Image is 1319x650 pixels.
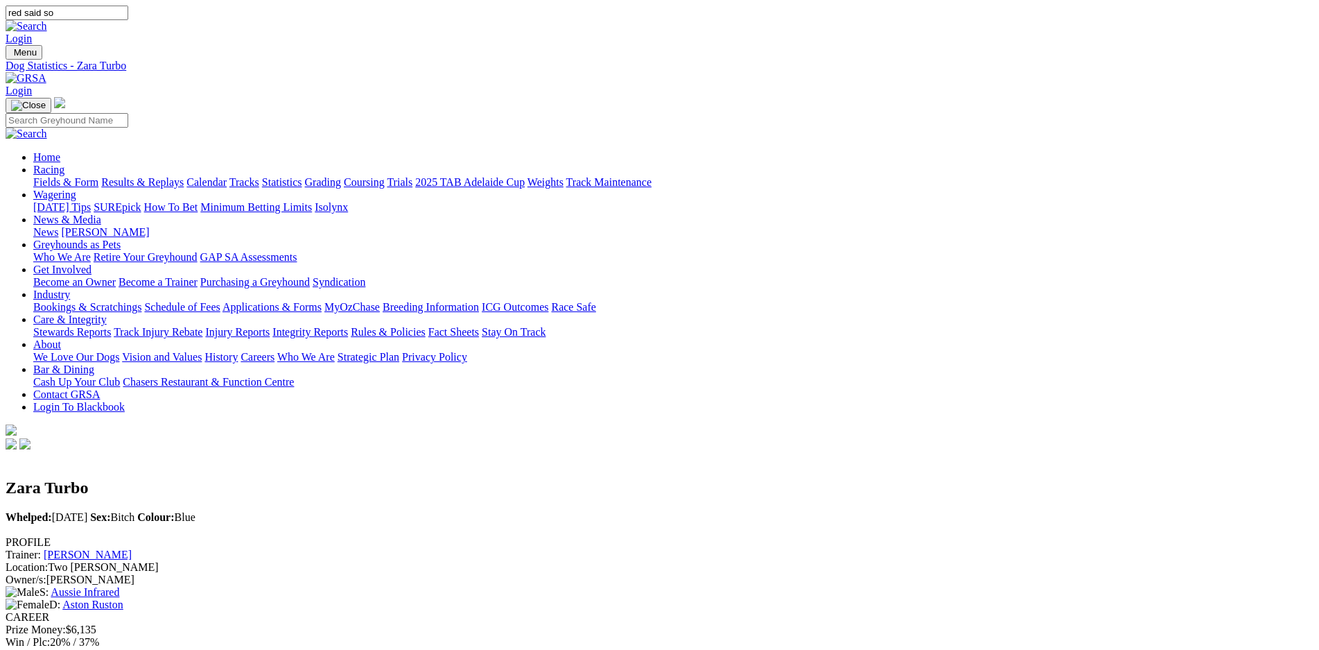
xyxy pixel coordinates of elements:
a: History [204,351,238,363]
a: Become a Trainer [119,276,198,288]
img: logo-grsa-white.png [54,97,65,108]
a: Statistics [262,176,302,188]
a: Care & Integrity [33,314,107,325]
a: News [33,226,58,238]
a: Login [6,85,32,96]
a: [DATE] Tips [33,201,91,213]
a: Careers [241,351,274,363]
div: Two [PERSON_NAME] [6,561,1313,574]
div: Greyhounds as Pets [33,251,1313,264]
div: News & Media [33,226,1313,239]
div: 20% / 37% [6,636,1313,649]
a: GAP SA Assessments [200,251,297,263]
a: Cash Up Your Club [33,376,120,388]
a: Greyhounds as Pets [33,239,121,250]
button: Toggle navigation [6,45,42,60]
a: Dog Statistics - Zara Turbo [6,60,1313,72]
b: Sex: [90,511,110,523]
a: [PERSON_NAME] [44,549,132,561]
img: facebook.svg [6,438,17,450]
a: Become an Owner [33,276,116,288]
a: Coursing [344,176,385,188]
img: Male [6,586,40,599]
span: S: [6,586,49,598]
b: Colour: [137,511,174,523]
span: Menu [14,47,37,58]
b: Whelped: [6,511,52,523]
a: Who We Are [33,251,91,263]
img: twitter.svg [19,438,30,450]
div: Care & Integrity [33,326,1313,339]
span: Prize Money: [6,624,66,635]
span: Bitch [90,511,134,523]
a: Aston Ruston [62,599,123,610]
div: Industry [33,301,1313,314]
div: Wagering [33,201,1313,214]
img: GRSA [6,72,46,85]
a: Race Safe [551,301,595,313]
a: Track Maintenance [566,176,652,188]
a: Login To Blackbook [33,401,125,413]
span: Location: [6,561,48,573]
a: Retire Your Greyhound [94,251,198,263]
span: Owner/s: [6,574,46,585]
div: [PERSON_NAME] [6,574,1313,586]
a: Applications & Forms [222,301,322,313]
a: Track Injury Rebate [114,326,202,338]
div: CAREER [6,611,1313,624]
a: Stewards Reports [33,326,111,338]
a: Results & Replays [101,176,184,188]
a: Aussie Infrared [51,586,119,598]
a: Injury Reports [205,326,270,338]
span: Trainer: [6,549,41,561]
img: logo-grsa-white.png [6,425,17,436]
a: How To Bet [144,201,198,213]
img: Close [11,100,46,111]
a: Fields & Form [33,176,98,188]
a: ICG Outcomes [482,301,548,313]
a: Strategic Plan [338,351,399,363]
a: Industry [33,289,70,300]
span: Win / Plc: [6,636,50,648]
a: Stay On Track [482,326,545,338]
a: News & Media [33,214,101,225]
a: 2025 TAB Adelaide Cup [415,176,525,188]
a: Fact Sheets [428,326,479,338]
a: Integrity Reports [272,326,348,338]
a: Schedule of Fees [144,301,220,313]
input: Search [6,6,128,20]
a: Weights [527,176,564,188]
div: Bar & Dining [33,376,1313,388]
span: [DATE] [6,511,87,523]
a: Isolynx [315,201,348,213]
a: Trials [387,176,412,188]
span: Blue [137,511,195,523]
a: Calendar [186,176,227,188]
a: Login [6,33,32,44]
div: PROFILE [6,536,1313,549]
img: Search [6,128,47,140]
a: Syndication [313,276,365,288]
a: MyOzChase [324,301,380,313]
div: $6,135 [6,624,1313,636]
h2: Zara Turbo [6,479,1313,497]
input: Search [6,113,128,128]
a: [PERSON_NAME] [61,226,149,238]
button: Toggle navigation [6,98,51,113]
a: Home [33,151,60,163]
a: SUREpick [94,201,141,213]
a: Bar & Dining [33,364,94,375]
a: Privacy Policy [402,351,467,363]
a: Grading [305,176,341,188]
a: Chasers Restaurant & Function Centre [123,376,294,388]
a: Minimum Betting Limits [200,201,312,213]
a: Tracks [229,176,259,188]
img: Search [6,20,47,33]
img: Female [6,599,49,611]
a: Rules & Policies [351,326,426,338]
a: Bookings & Scratchings [33,301,141,313]
a: Who We Are [277,351,335,363]
a: Purchasing a Greyhound [200,276,310,288]
a: About [33,339,61,350]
